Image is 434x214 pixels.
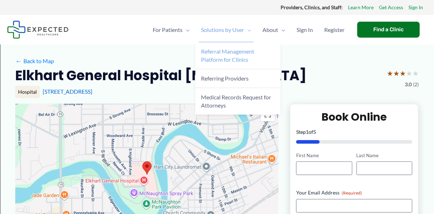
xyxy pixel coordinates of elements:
[201,17,244,42] span: Solutions by User
[195,69,281,88] a: Referring Providers
[183,17,190,42] span: Menu Toggle
[281,4,343,10] strong: Providers, Clinics, and Staff:
[153,17,183,42] span: For Patients
[278,17,285,42] span: Menu Toggle
[3,41,431,48] div: Rename
[3,9,431,16] div: Sort New > Old
[257,17,291,42] a: AboutMenu Toggle
[379,3,403,12] a: Get Access
[147,17,350,42] nav: Primary Site Navigation
[3,35,431,41] div: Sign out
[201,94,271,109] span: Medical Records Request for Attorneys
[291,17,319,42] a: Sign In
[147,17,195,42] a: For PatientsMenu Toggle
[3,28,431,35] div: Options
[195,17,257,42] a: Solutions by UserMenu Toggle
[3,3,431,9] div: Sort A > Z
[357,22,420,38] a: Find a Clinic
[195,88,281,115] a: Medical Records Request for Attorneys
[324,17,345,42] span: Register
[408,3,423,12] a: Sign In
[3,22,431,28] div: Delete
[319,17,350,42] a: Register
[3,16,431,22] div: Move To ...
[348,3,374,12] a: Learn More
[201,48,254,63] span: Referral Management Platform for Clinics
[195,42,281,69] a: Referral Management Platform for Clinics
[201,75,249,82] span: Referring Providers
[297,17,313,42] span: Sign In
[244,17,251,42] span: Menu Toggle
[262,17,278,42] span: About
[3,48,431,54] div: Move To ...
[7,21,69,39] img: Expected Healthcare Logo - side, dark font, small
